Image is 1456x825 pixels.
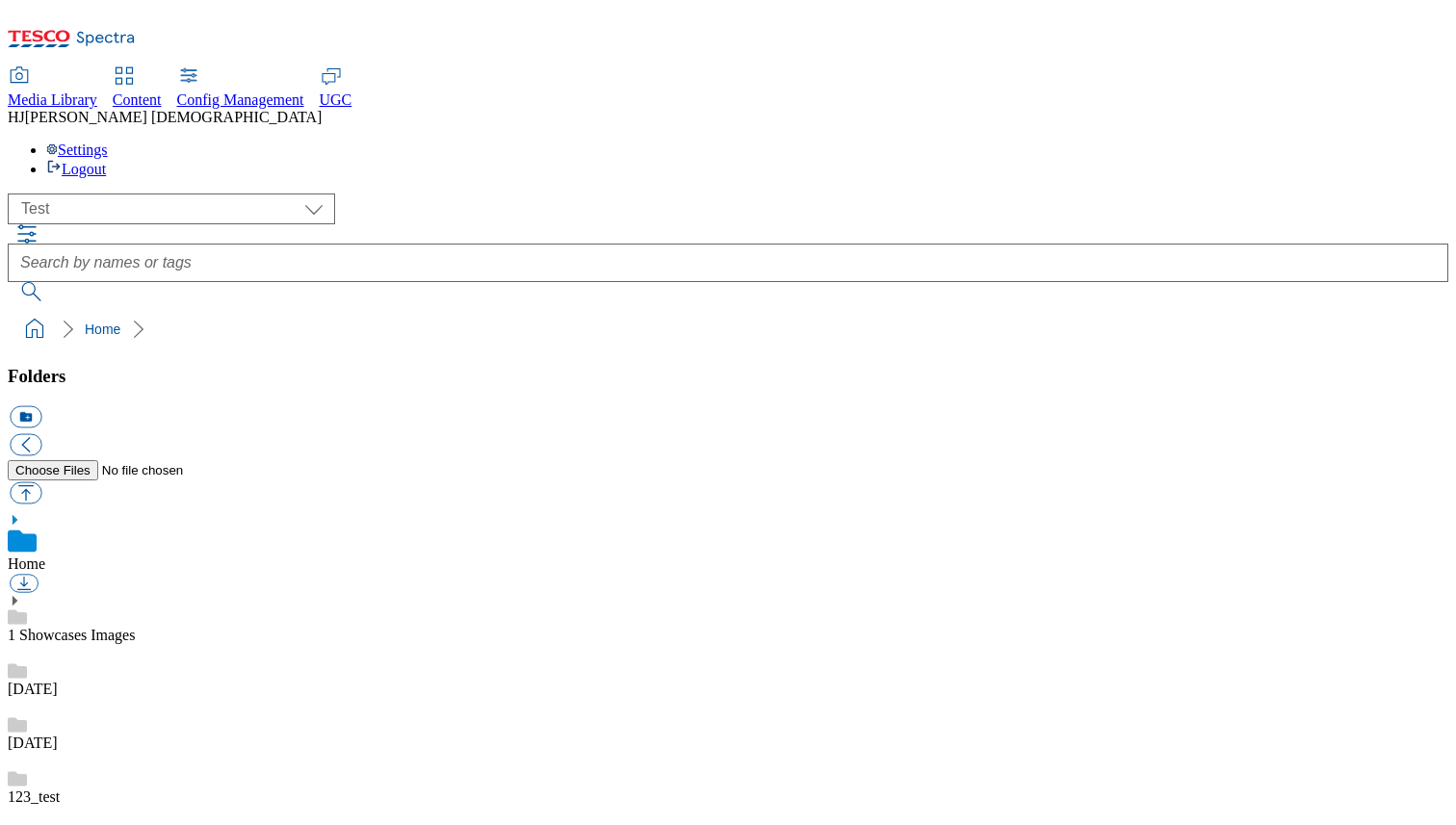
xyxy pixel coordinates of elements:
[320,68,352,109] a: UGC
[25,109,323,125] span: [PERSON_NAME] [DEMOGRAPHIC_DATA]
[46,161,106,177] a: Logout
[113,68,162,109] a: Content
[46,142,108,158] a: Settings
[85,322,120,337] a: Home
[8,788,60,805] a: 123_test
[8,68,97,109] a: Media Library
[19,314,50,345] a: home
[8,366,1448,387] h3: Folders
[8,681,58,697] a: [DATE]
[8,735,58,751] a: [DATE]
[320,91,352,108] span: UGC
[8,91,97,108] span: Media Library
[8,109,25,125] span: HJ
[177,68,304,109] a: Config Management
[113,91,162,108] span: Content
[8,311,1448,348] nav: breadcrumb
[8,555,45,572] a: Home
[177,91,304,108] span: Config Management
[8,244,1448,282] input: Search by names or tags
[8,627,135,643] a: 1 Showcases Images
